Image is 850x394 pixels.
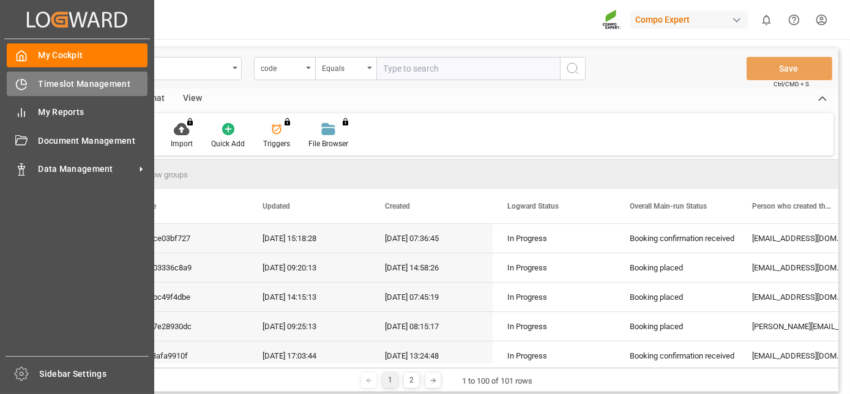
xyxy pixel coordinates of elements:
[630,225,723,253] div: Booking confirmation received
[370,283,493,311] div: [DATE] 07:45:19
[462,375,532,387] div: 1 to 100 of 101 rows
[248,283,370,311] div: [DATE] 14:15:13
[39,78,148,91] span: Timeslot Management
[602,9,622,31] img: Screenshot%202023-09-29%20at%2010.02.21.png_1712312052.png
[174,89,211,110] div: View
[7,43,147,67] a: My Cockpit
[39,135,148,147] span: Document Management
[560,57,586,80] button: search button
[630,8,753,31] button: Compo Expert
[370,224,493,253] div: [DATE] 07:36:45
[780,6,808,34] button: Help Center
[752,202,834,210] span: Person who created the Object Mail Address
[248,341,370,370] div: [DATE] 17:03:44
[263,202,290,210] span: Updated
[125,283,248,311] div: c99bc49f4dbe
[125,224,248,253] div: 2b5ce03bf727
[370,253,493,282] div: [DATE] 14:58:26
[248,253,370,282] div: [DATE] 09:20:13
[7,72,147,95] a: Timeslot Management
[125,312,248,341] div: 1797e28930dc
[382,373,398,388] div: 1
[630,283,723,311] div: Booking placed
[254,57,315,80] button: open menu
[39,163,135,176] span: Data Management
[747,57,832,80] button: Save
[404,373,419,388] div: 2
[125,253,248,282] div: 5c103336c8a9
[774,80,809,89] span: Ctrl/CMD + S
[507,202,559,210] span: Logward Status
[248,312,370,341] div: [DATE] 09:25:13
[630,254,723,282] div: Booking placed
[376,57,560,80] input: Type to search
[315,57,376,80] button: open menu
[385,202,410,210] span: Created
[507,254,600,282] div: In Progress
[630,313,723,341] div: Booking placed
[39,49,148,62] span: My Cockpit
[370,341,493,370] div: [DATE] 13:24:48
[370,312,493,341] div: [DATE] 08:15:17
[753,6,780,34] button: show 0 new notifications
[630,342,723,370] div: Booking confirmation received
[125,341,248,370] div: 4fb8afa9910f
[39,106,148,119] span: My Reports
[248,224,370,253] div: [DATE] 15:18:28
[40,368,149,381] span: Sidebar Settings
[507,225,600,253] div: In Progress
[211,138,245,149] div: Quick Add
[630,11,748,29] div: Compo Expert
[322,60,363,74] div: Equals
[630,202,707,210] span: Overall Main-run Status
[507,283,600,311] div: In Progress
[261,60,302,74] div: code
[507,313,600,341] div: In Progress
[507,342,600,370] div: In Progress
